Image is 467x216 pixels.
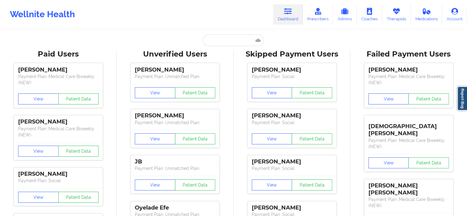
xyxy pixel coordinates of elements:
div: [PERSON_NAME] [252,158,332,165]
div: [PERSON_NAME] [PERSON_NAME] [368,182,449,196]
button: View [135,133,175,144]
button: Patient Data [408,93,449,104]
div: Failed Payment Users [355,49,463,59]
a: Report Bug [457,86,467,111]
a: Dashboard [273,4,303,25]
p: Payment Plan : Social [252,120,332,126]
p: Payment Plan : Unmatched Plan [135,165,215,171]
button: View [18,192,59,203]
button: View [18,146,59,157]
div: [PERSON_NAME] [18,118,99,125]
div: [PERSON_NAME] [18,171,99,178]
p: Payment Plan : Medical Care Biweekly (NEW) [368,137,449,150]
button: Patient Data [175,179,216,190]
p: Payment Plan : Medical Care Biweekly (NEW) [368,196,449,209]
button: Patient Data [292,179,332,190]
a: Therapists [382,4,411,25]
button: Patient Data [58,146,99,157]
div: [DEMOGRAPHIC_DATA][PERSON_NAME] [368,118,449,137]
p: Payment Plan : Unmatched Plan [135,73,215,80]
div: Oyelade Efe [135,204,215,211]
div: Skipped Payment Users [238,49,346,59]
button: Patient Data [58,192,99,203]
a: Medications [411,4,442,25]
button: View [252,179,292,190]
button: View [368,93,409,104]
button: View [368,157,409,168]
a: Prescribers [303,4,333,25]
button: View [135,87,175,98]
div: [PERSON_NAME] [252,112,332,119]
button: Patient Data [58,93,99,104]
a: Account [442,4,467,25]
button: View [252,87,292,98]
div: [PERSON_NAME] [135,66,215,73]
button: Patient Data [175,87,216,98]
div: [PERSON_NAME] [135,112,215,119]
div: JB [135,158,215,165]
div: [PERSON_NAME] [368,66,449,73]
button: Patient Data [292,133,332,144]
p: Payment Plan : Social [252,165,332,171]
div: [PERSON_NAME] [252,204,332,211]
button: Patient Data [292,87,332,98]
p: Payment Plan : Medical Care Biweekly (NEW) [18,126,99,138]
div: Unverified Users [121,49,229,59]
div: [PERSON_NAME] [18,66,99,73]
button: Patient Data [408,157,449,168]
button: View [18,93,59,104]
div: Paid Users [4,49,112,59]
p: Payment Plan : Social [252,73,332,80]
button: View [135,179,175,190]
button: View [252,133,292,144]
a: Admins [333,4,357,25]
button: Patient Data [175,133,216,144]
a: Coaches [357,4,382,25]
p: Payment Plan : Medical Care Biweekly (NEW) [368,73,449,86]
div: [PERSON_NAME] [252,66,332,73]
p: Payment Plan : Unmatched Plan [135,120,215,126]
p: Payment Plan : Social [18,178,99,184]
p: Payment Plan : Medical Care Biweekly (NEW) [18,73,99,86]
